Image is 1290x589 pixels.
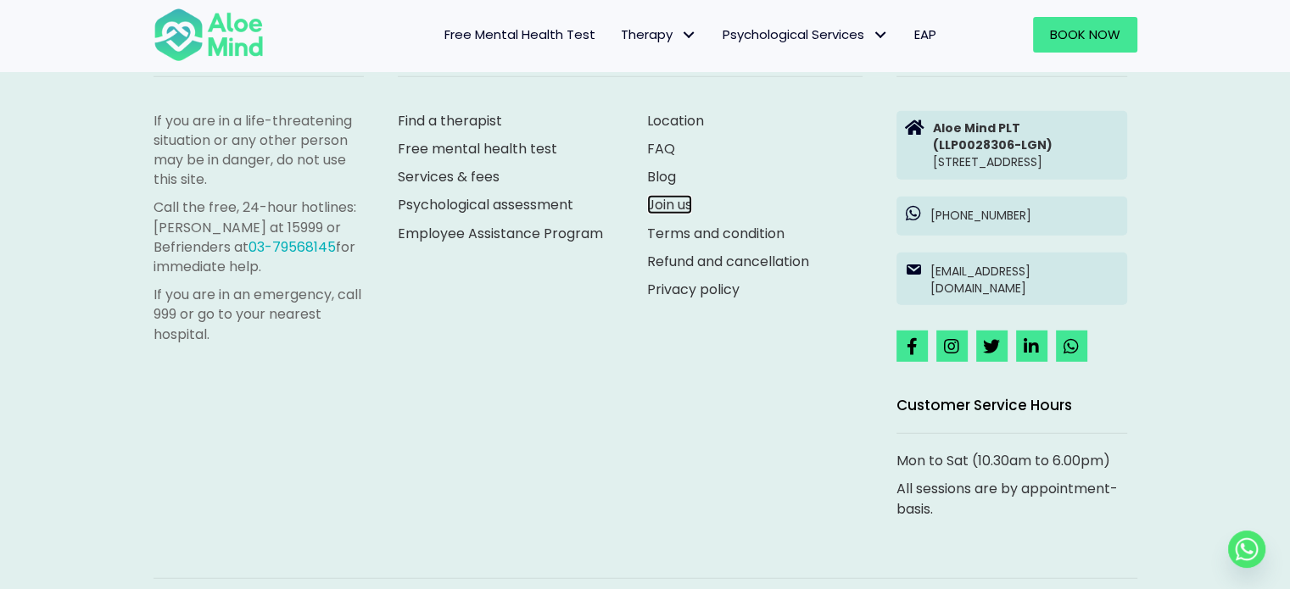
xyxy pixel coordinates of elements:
[154,285,364,344] p: If you are in an emergency, call 999 or go to your nearest hospital.
[677,23,701,47] span: Therapy: submenu
[930,263,1119,297] p: [EMAIL_ADDRESS][DOMAIN_NAME]
[723,25,889,43] span: Psychological Services
[398,111,502,131] a: Find a therapist
[398,224,603,243] a: Employee Assistance Program
[914,25,936,43] span: EAP
[902,17,949,53] a: EAP
[933,119,1020,136] strong: Aloe Mind PLT
[154,197,364,276] p: Call the free, 24-hour hotlines: [PERSON_NAME] at 15999 or Befrienders at for immediate help.
[896,451,1127,470] p: Mon to Sat (10.30am to 6.00pm)
[647,139,675,158] a: FAQ
[1228,531,1265,568] a: Whatsapp
[647,167,676,186] a: Blog
[398,195,573,214] a: Psychological assessment
[896,197,1127,236] a: [PHONE_NUMBER]
[933,136,1053,153] strong: (LLP0028306-LGN)
[647,252,809,271] a: Refund and cancellation
[286,17,949,53] nav: Menu
[249,237,336,257] a: 03-79568145
[896,111,1127,180] a: Aloe Mind PLT(LLP0028306-LGN)[STREET_ADDRESS]
[398,139,557,158] a: Free mental health test
[896,253,1127,306] a: [EMAIL_ADDRESS][DOMAIN_NAME]
[444,25,595,43] span: Free Mental Health Test
[710,17,902,53] a: Psychological ServicesPsychological Services: submenu
[398,167,500,186] a: Services & fees
[647,224,785,243] a: Terms and condition
[647,195,692,214] a: Join us
[154,111,364,190] p: If you are in a life-threatening situation or any other person may be in danger, do not use this ...
[1033,17,1137,53] a: Book Now
[933,119,1119,171] p: [STREET_ADDRESS]
[647,280,740,299] a: Privacy policy
[621,25,697,43] span: Therapy
[868,23,893,47] span: Psychological Services: submenu
[647,111,704,131] a: Location
[432,17,608,53] a: Free Mental Health Test
[608,17,710,53] a: TherapyTherapy: submenu
[896,395,1072,415] span: Customer Service Hours
[1050,25,1120,43] span: Book Now
[154,7,264,63] img: Aloe mind Logo
[896,479,1127,518] p: All sessions are by appointment-basis.
[930,207,1119,224] p: [PHONE_NUMBER]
